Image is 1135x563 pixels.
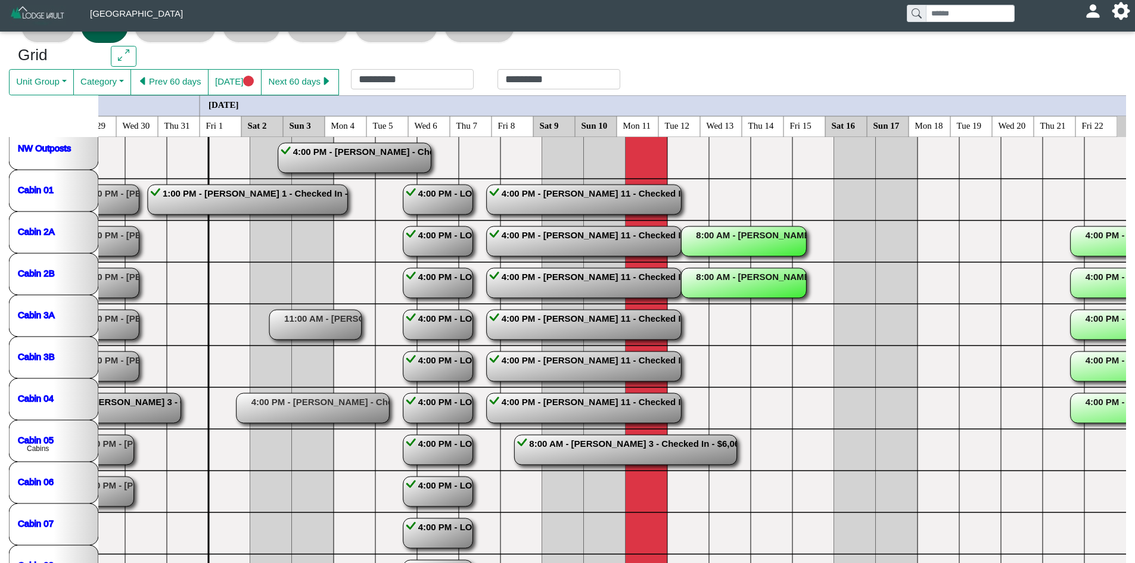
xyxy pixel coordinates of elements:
[73,69,131,95] button: Category
[206,120,223,130] text: Fri 1
[498,120,515,130] text: Fri 8
[118,49,129,61] svg: arrows angle expand
[707,120,734,130] text: Wed 13
[111,46,136,67] button: arrows angle expand
[243,76,254,87] svg: circle fill
[261,69,339,95] button: Next 60 dayscaret right fill
[164,120,190,130] text: Thu 31
[373,120,393,130] text: Tue 5
[27,444,49,453] text: Cabins
[10,5,66,26] img: Z
[790,120,811,130] text: Fri 15
[999,120,1026,130] text: Wed 20
[1040,120,1066,130] text: Thu 21
[351,69,474,89] input: Check in
[130,69,209,95] button: caret left fillPrev 60 days
[248,120,267,130] text: Sat 2
[1117,7,1125,15] svg: gear fill
[208,69,262,95] button: [DATE]circle fill
[540,120,559,130] text: Sat 9
[18,226,55,236] a: Cabin 2A
[665,120,690,130] text: Tue 12
[18,351,55,361] a: Cabin 3B
[1089,7,1097,15] svg: person fill
[957,120,982,130] text: Tue 19
[18,518,54,528] a: Cabin 07
[331,120,355,130] text: Mon 4
[497,69,620,89] input: Check out
[18,46,93,65] h3: Grid
[912,8,921,18] svg: search
[748,120,774,130] text: Thu 14
[18,393,54,403] a: Cabin 04
[9,69,74,95] button: Unit Group
[415,120,438,130] text: Wed 6
[209,99,239,109] text: [DATE]
[456,120,478,130] text: Thu 7
[123,120,150,130] text: Wed 30
[18,309,55,319] a: Cabin 3A
[321,76,332,87] svg: caret right fill
[18,476,54,486] a: Cabin 06
[138,76,149,87] svg: caret left fill
[1082,120,1103,130] text: Fri 22
[873,120,900,130] text: Sun 17
[290,120,311,130] text: Sun 3
[832,120,856,130] text: Sat 16
[915,120,943,130] text: Mon 18
[582,120,608,130] text: Sun 10
[18,184,54,194] a: Cabin 01
[18,434,54,444] a: Cabin 05
[18,142,71,153] a: NW Outposts
[18,267,55,278] a: Cabin 2B
[623,120,651,130] text: Mon 11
